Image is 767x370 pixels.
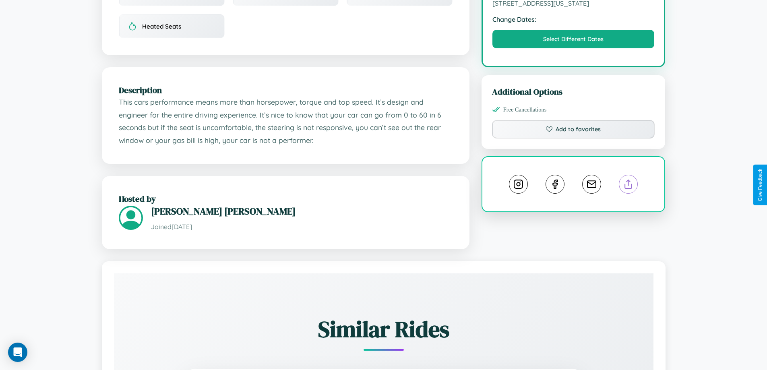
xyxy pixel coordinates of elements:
[142,314,625,345] h2: Similar Rides
[119,193,453,205] h2: Hosted by
[119,84,453,96] h2: Description
[492,120,655,138] button: Add to favorites
[503,106,547,113] span: Free Cancellations
[142,23,181,30] span: Heated Seats
[119,96,453,147] p: This cars performance means more than horsepower, torque and top speed. It’s design and engineer ...
[8,343,27,362] div: Open Intercom Messenger
[757,169,763,201] div: Give Feedback
[492,30,655,48] button: Select Different Dates
[151,205,453,218] h3: [PERSON_NAME] [PERSON_NAME]
[492,15,655,23] strong: Change Dates:
[151,221,453,233] p: Joined [DATE]
[492,86,655,97] h3: Additional Options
